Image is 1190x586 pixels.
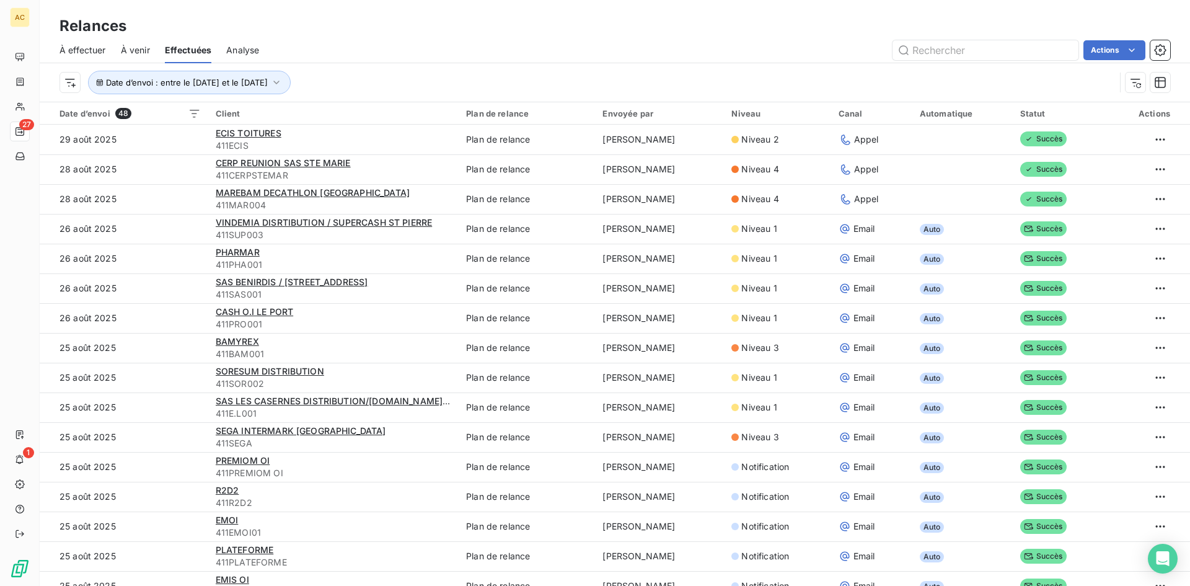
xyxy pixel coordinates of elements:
span: Succès [1020,459,1067,474]
span: Succès [1020,370,1067,385]
span: 411BAM001 [216,348,451,360]
span: SAS LES CASERNES DISTRIBUTION/[DOMAIN_NAME] LES CASERNES [216,396,510,406]
td: Plan de relance [459,125,595,154]
span: PLATEFORME [216,544,274,555]
td: [PERSON_NAME] [595,363,724,393]
span: Niveau 1 [741,371,777,384]
td: [PERSON_NAME] [595,482,724,512]
span: Succès [1020,549,1067,564]
span: Auto [920,283,945,295]
span: 411EMOI01 [216,526,451,539]
span: Auto [920,432,945,443]
div: AC [10,7,30,27]
td: 26 août 2025 [40,214,208,244]
td: [PERSON_NAME] [595,214,724,244]
span: Email [853,520,875,533]
td: 26 août 2025 [40,244,208,273]
td: 26 août 2025 [40,273,208,303]
td: 25 août 2025 [40,541,208,571]
div: Canal [839,109,905,118]
span: Auto [920,522,945,533]
td: [PERSON_NAME] [595,125,724,154]
span: Auto [920,402,945,414]
span: CERP REUNION SAS STE MARIE [216,158,351,168]
span: Succès [1020,192,1067,206]
span: Email [853,312,875,324]
span: SEGA INTERMARK [GEOGRAPHIC_DATA] [216,425,386,436]
td: Plan de relance [459,154,595,184]
span: Succès [1020,281,1067,296]
span: Email [853,282,875,295]
span: Niveau 1 [741,312,777,324]
span: SAS BENIRDIS / [STREET_ADDRESS] [216,277,368,287]
span: Succès [1020,519,1067,534]
td: 25 août 2025 [40,422,208,452]
td: [PERSON_NAME] [595,184,724,214]
span: Niveau 1 [741,252,777,265]
td: Plan de relance [459,273,595,303]
span: Auto [920,343,945,354]
span: ECIS TOITURES [216,128,281,138]
td: Plan de relance [459,541,595,571]
span: À effectuer [59,44,106,56]
span: 411PHA001 [216,259,451,271]
span: BAMYREX [216,336,259,347]
span: Notification [741,461,789,473]
td: [PERSON_NAME] [595,244,724,273]
td: [PERSON_NAME] [595,541,724,571]
span: Appel [854,163,879,175]
span: 411SAS001 [216,288,451,301]
td: 25 août 2025 [40,482,208,512]
td: 25 août 2025 [40,512,208,541]
td: 25 août 2025 [40,393,208,422]
span: Email [853,371,875,384]
div: Actions [1111,109,1170,118]
td: [PERSON_NAME] [595,303,724,333]
span: Email [853,491,875,503]
td: Plan de relance [459,482,595,512]
td: [PERSON_NAME] [595,512,724,541]
td: Plan de relance [459,512,595,541]
span: Auto [920,224,945,235]
span: Email [853,401,875,414]
td: Plan de relance [459,244,595,273]
span: 48 [115,108,131,119]
span: Succès [1020,340,1067,355]
span: Client [216,109,240,118]
span: Date d’envoi : entre le [DATE] et le [DATE] [106,78,268,87]
div: Niveau [731,109,823,118]
span: Appel [854,133,879,146]
td: 29 août 2025 [40,125,208,154]
span: Succès [1020,221,1067,236]
td: [PERSON_NAME] [595,273,724,303]
div: Plan de relance [466,109,588,118]
td: Plan de relance [459,422,595,452]
span: EMOI [216,515,239,525]
button: Date d’envoi : entre le [DATE] et le [DATE] [88,71,291,94]
span: Auto [920,373,945,384]
span: Email [853,550,875,562]
span: Niveau 2 [741,133,778,146]
div: Envoyée par [602,109,716,118]
img: Logo LeanPay [10,559,30,579]
span: 411SUP003 [216,229,451,241]
span: Email [853,461,875,473]
h3: Relances [59,15,126,37]
td: Plan de relance [459,214,595,244]
span: Auto [920,462,945,473]
span: Auto [920,254,945,265]
span: Effectuées [165,44,212,56]
span: Niveau 1 [741,223,777,235]
span: 1 [23,447,34,458]
span: Niveau 3 [741,342,778,354]
div: Open Intercom Messenger [1148,544,1178,574]
span: 411R2D2 [216,497,451,509]
span: 411SEGA [216,437,451,450]
span: Succès [1020,251,1067,266]
span: Auto [920,551,945,562]
span: Niveau 4 [741,163,778,175]
span: Email [853,342,875,354]
span: CASH O.I LE PORT [216,306,293,317]
span: MAREBAM DECATHLON [GEOGRAPHIC_DATA] [216,187,410,198]
span: Niveau 3 [741,431,778,443]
